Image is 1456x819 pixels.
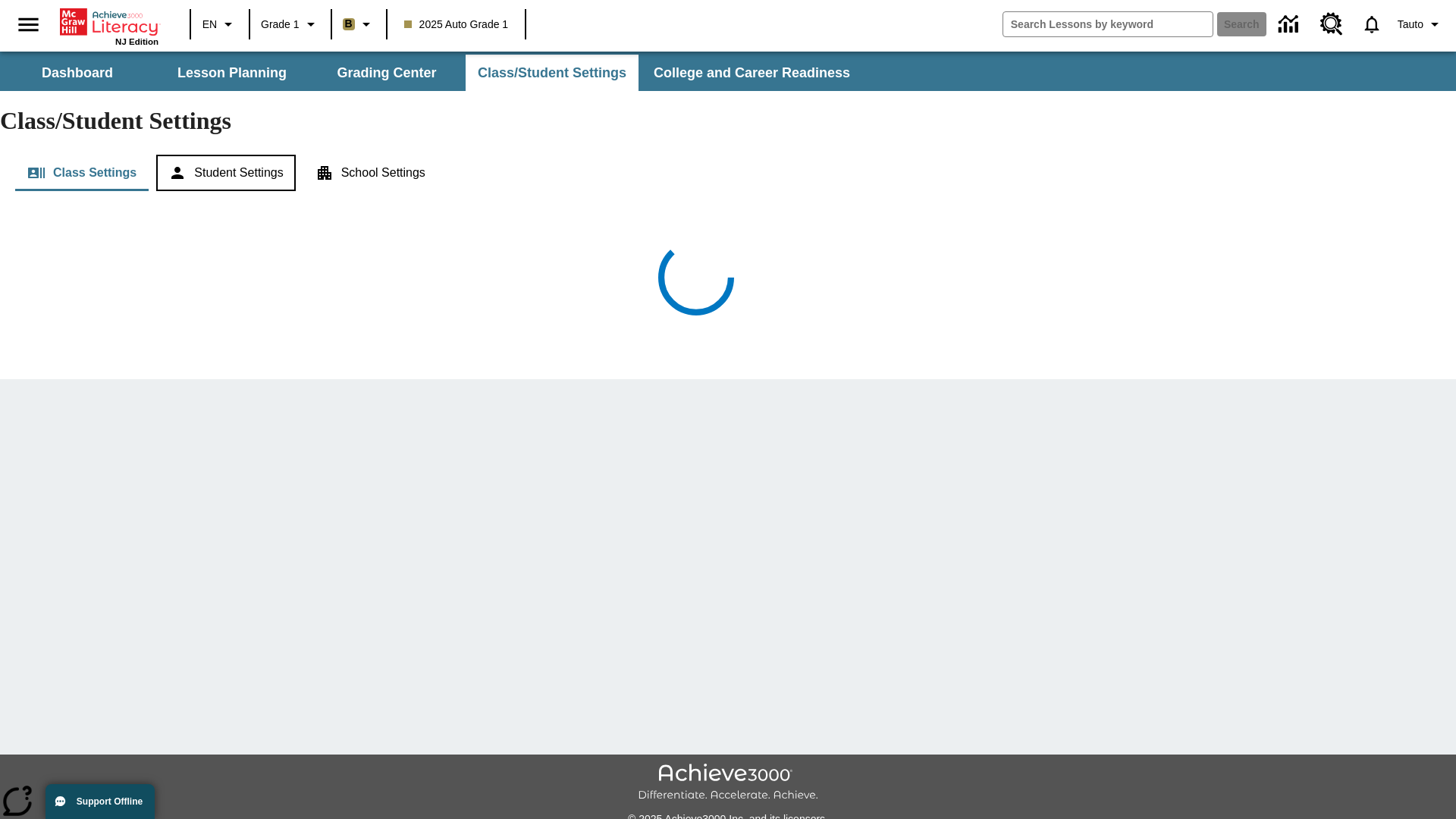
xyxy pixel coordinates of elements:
button: Student Settings [156,155,295,191]
a: Resource Center, Will open in new tab [1311,4,1352,45]
button: Lesson Planning [156,55,308,91]
button: Grading Center [311,55,463,91]
span: 2025 Auto Grade 1 [404,17,509,33]
button: Dashboard [2,55,153,91]
span: NJ Edition [115,37,158,46]
button: Open side menu [6,2,51,47]
a: Data Center [1269,4,1311,45]
span: Support Offline [77,796,143,807]
button: School Settings [303,155,438,191]
button: Profile/Settings [1392,11,1450,38]
button: College and Career Readiness [642,55,862,91]
button: Grade: Grade 1, Select a grade [255,11,326,38]
div: Class/Student Settings [15,155,1441,191]
button: Class/Student Settings [466,55,639,91]
span: Tauto [1398,17,1423,33]
a: Home [60,7,158,37]
button: Language: EN, Select a language [196,11,244,38]
div: Home [60,5,158,46]
span: Grade 1 [261,17,300,33]
button: Boost Class color is light brown. Change class color [337,11,381,38]
a: Notifications [1352,5,1392,44]
span: EN [202,17,217,33]
button: Support Offline [45,784,155,819]
img: Achieve3000 Differentiate Accelerate Achieve [638,764,818,802]
input: search field [1003,12,1213,36]
span: B [345,14,353,33]
button: Class Settings [15,155,149,191]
